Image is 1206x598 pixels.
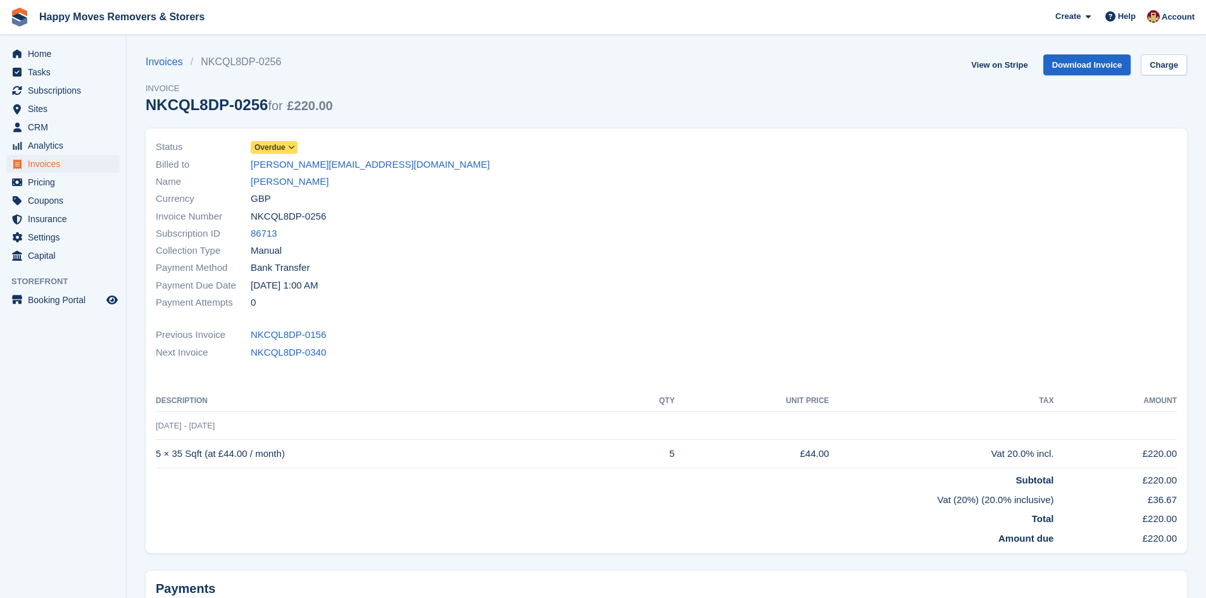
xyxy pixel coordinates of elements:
[6,192,120,209] a: menu
[1118,10,1136,23] span: Help
[6,291,120,309] a: menu
[251,244,282,258] span: Manual
[1053,507,1177,526] td: £220.00
[251,296,256,310] span: 0
[287,99,332,113] span: £220.00
[156,175,251,189] span: Name
[146,54,191,70] a: Invoices
[254,142,286,153] span: Overdue
[28,210,104,228] span: Insurance
[966,54,1033,75] a: View on Stripe
[28,118,104,136] span: CRM
[156,296,251,310] span: Payment Attempts
[1053,440,1177,468] td: £220.00
[1043,54,1131,75] a: Download Invoice
[28,82,104,99] span: Subscriptions
[6,155,120,173] a: menu
[156,488,1053,508] td: Vat (20%) (20.0% inclusive)
[156,391,619,411] th: Description
[156,209,251,224] span: Invoice Number
[251,209,326,224] span: NKCQL8DP-0256
[156,328,251,342] span: Previous Invoice
[619,440,674,468] td: 5
[1053,526,1177,546] td: £220.00
[6,210,120,228] a: menu
[251,261,310,275] span: Bank Transfer
[28,137,104,154] span: Analytics
[156,440,619,468] td: 5 × 35 Sqft (at £44.00 / month)
[251,158,490,172] a: [PERSON_NAME][EMAIL_ADDRESS][DOMAIN_NAME]
[104,292,120,308] a: Preview store
[10,8,29,27] img: stora-icon-8386f47178a22dfd0bd8f6a31ec36ba5ce8667c1dd55bd0f319d3a0aa187defe.svg
[156,192,251,206] span: Currency
[251,328,326,342] a: NKCQL8DP-0156
[251,140,298,154] a: Overdue
[6,63,120,81] a: menu
[28,291,104,309] span: Booking Portal
[1055,10,1081,23] span: Create
[1015,475,1053,485] strong: Subtotal
[1162,11,1195,23] span: Account
[146,96,333,113] div: NKCQL8DP-0256
[156,140,251,154] span: Status
[1032,513,1054,524] strong: Total
[28,45,104,63] span: Home
[156,581,1177,597] h2: Payments
[1053,468,1177,488] td: £220.00
[28,192,104,209] span: Coupons
[998,533,1054,544] strong: Amount due
[6,247,120,265] a: menu
[156,346,251,360] span: Next Invoice
[156,158,251,172] span: Billed to
[28,173,104,191] span: Pricing
[156,227,251,241] span: Subscription ID
[34,6,210,27] a: Happy Moves Removers & Storers
[829,391,1054,411] th: Tax
[6,45,120,63] a: menu
[6,173,120,191] a: menu
[1141,54,1187,75] a: Charge
[156,244,251,258] span: Collection Type
[28,155,104,173] span: Invoices
[28,247,104,265] span: Capital
[6,228,120,246] a: menu
[6,137,120,154] a: menu
[1147,10,1160,23] img: Steven Fry
[251,175,329,189] a: [PERSON_NAME]
[156,421,215,430] span: [DATE] - [DATE]
[619,391,674,411] th: QTY
[6,100,120,118] a: menu
[28,228,104,246] span: Settings
[6,118,120,136] a: menu
[251,227,277,241] a: 86713
[251,346,326,360] a: NKCQL8DP-0340
[1053,391,1177,411] th: Amount
[829,447,1054,461] div: Vat 20.0% incl.
[28,63,104,81] span: Tasks
[6,82,120,99] a: menu
[11,275,126,288] span: Storefront
[1053,488,1177,508] td: £36.67
[675,440,829,468] td: £44.00
[251,278,318,293] time: 2025-08-01 00:00:00 UTC
[146,54,333,70] nav: breadcrumbs
[28,100,104,118] span: Sites
[675,391,829,411] th: Unit Price
[156,278,251,293] span: Payment Due Date
[268,99,282,113] span: for
[156,261,251,275] span: Payment Method
[251,192,271,206] span: GBP
[146,82,333,95] span: Invoice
